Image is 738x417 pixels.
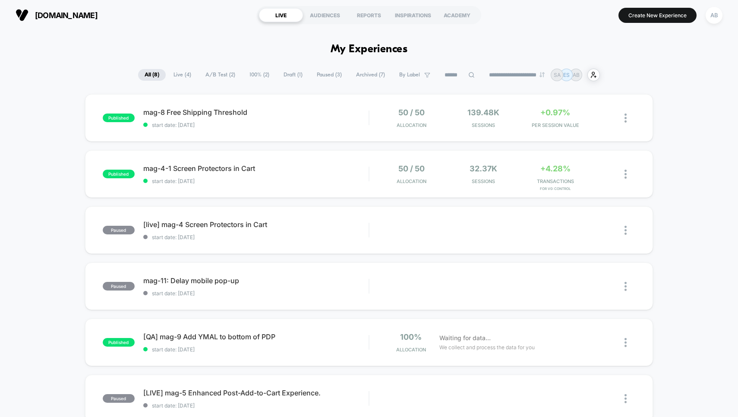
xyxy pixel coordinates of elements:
[563,72,570,78] p: ES
[624,338,627,347] img: close
[303,8,347,22] div: AUDIENCES
[573,72,580,78] p: AB
[435,8,479,22] div: ACADEMY
[540,108,570,117] span: +0.97%
[331,43,408,56] h1: My Experiences
[243,69,276,81] span: 100% ( 2 )
[347,8,391,22] div: REPORTS
[521,186,589,191] span: for v0: Control
[439,343,535,351] span: We collect and process the data for you
[143,276,369,285] span: mag-11: Delay mobile pop-up
[396,347,426,353] span: Allocation
[450,178,517,184] span: Sessions
[470,164,497,173] span: 32.37k
[143,108,369,117] span: mag-8 Free Shipping Threshold
[143,122,369,128] span: start date: [DATE]
[16,9,28,22] img: Visually logo
[540,164,571,173] span: +4.28%
[259,8,303,22] div: LIVE
[554,72,561,78] p: SA
[521,178,589,184] span: TRANSACTIONS
[624,394,627,403] img: close
[521,122,589,128] span: PER SESSION VALUE
[399,72,420,78] span: By Label
[439,333,491,343] span: Waiting for data...
[103,282,135,291] span: paused
[391,8,435,22] div: INSPIRATIONS
[143,220,369,229] span: [live] mag-4 Screen Protectors in Cart
[350,69,391,81] span: Archived ( 7 )
[277,69,309,81] span: Draft ( 1 )
[143,332,369,341] span: [QA] mag-9 Add YMAL to bottom of PDP
[143,402,369,409] span: start date: [DATE]
[467,108,499,117] span: 139.48k
[103,338,135,347] span: published
[624,226,627,235] img: close
[143,178,369,184] span: start date: [DATE]
[703,6,725,24] button: AB
[138,69,166,81] span: All ( 8 )
[398,164,425,173] span: 50 / 50
[624,282,627,291] img: close
[398,108,425,117] span: 50 / 50
[143,234,369,240] span: start date: [DATE]
[167,69,198,81] span: Live ( 4 )
[13,8,100,22] button: [DOMAIN_NAME]
[103,170,135,178] span: published
[103,226,135,234] span: paused
[397,122,426,128] span: Allocation
[103,394,135,403] span: paused
[618,8,697,23] button: Create New Experience
[143,290,369,297] span: start date: [DATE]
[397,178,426,184] span: Allocation
[624,170,627,179] img: close
[310,69,348,81] span: Paused ( 3 )
[624,114,627,123] img: close
[539,72,545,77] img: end
[450,122,517,128] span: Sessions
[143,346,369,353] span: start date: [DATE]
[706,7,722,24] div: AB
[35,11,98,20] span: [DOMAIN_NAME]
[103,114,135,122] span: published
[400,332,422,341] span: 100%
[143,389,369,397] span: [LIVE] mag-5 Enhanced Post-Add-to-Cart Experience.
[143,164,369,173] span: mag-4-1 Screen Protectors in Cart
[199,69,242,81] span: A/B Test ( 2 )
